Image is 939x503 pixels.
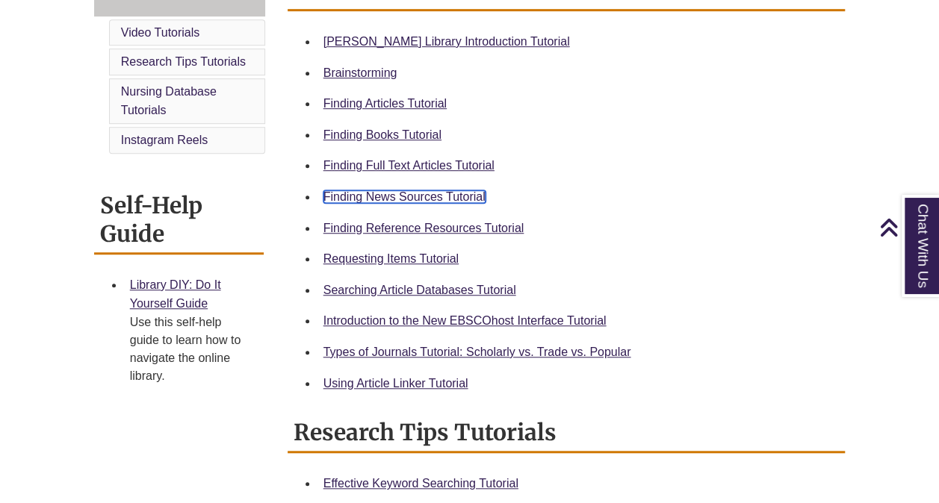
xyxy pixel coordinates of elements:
a: Brainstorming [323,66,397,79]
div: Use this self-help guide to learn how to navigate the online library. [130,313,252,385]
a: Effective Keyword Searching Tutorial [323,477,518,490]
a: Introduction to the New EBSCOhost Interface Tutorial [323,314,607,327]
a: Back to Top [879,217,935,237]
a: Video Tutorials [121,26,200,39]
a: Finding News Sources Tutorial [323,190,486,203]
a: Using Article Linker Tutorial [323,377,468,390]
a: Types of Journals Tutorial: Scholarly vs. Trade vs. Popular [323,346,631,358]
a: Finding Reference Resources Tutorial [323,222,524,234]
a: Instagram Reels [121,134,208,146]
h2: Research Tips Tutorials [288,413,846,453]
a: Requesting Items Tutorial [323,252,459,265]
a: Finding Books Tutorial [323,128,441,141]
a: Finding Full Text Articles Tutorial [323,159,495,172]
a: Finding Articles Tutorial [323,97,447,110]
a: [PERSON_NAME] Library Introduction Tutorial [323,35,570,48]
a: Research Tips Tutorials [121,55,246,68]
a: Searching Article Databases Tutorial [323,284,516,296]
a: Library DIY: Do It Yourself Guide [130,278,221,310]
a: Nursing Database Tutorials [121,85,217,117]
h2: Self-Help Guide [94,187,264,254]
